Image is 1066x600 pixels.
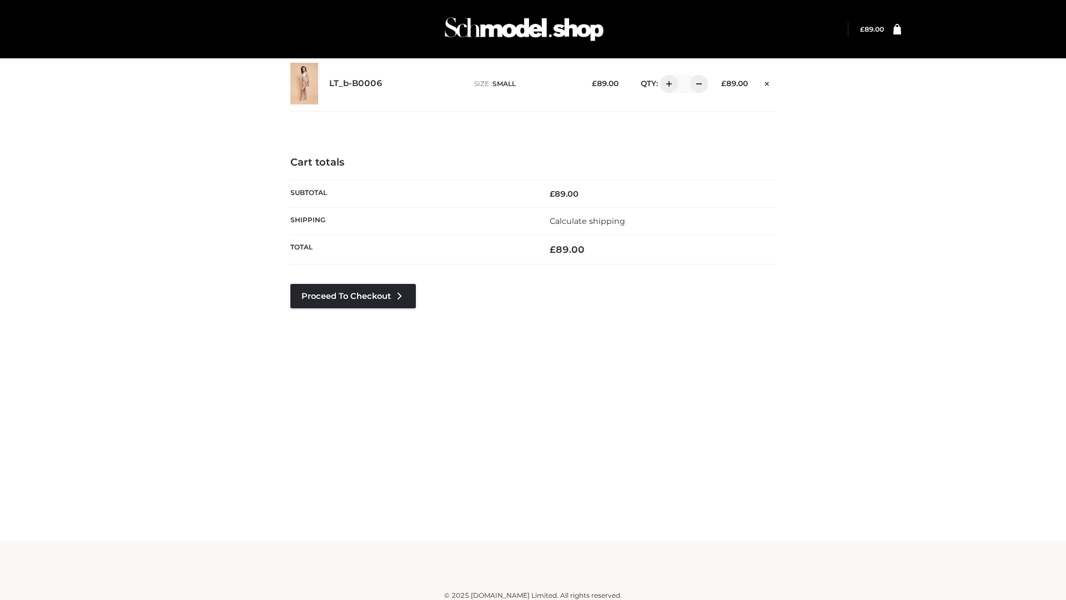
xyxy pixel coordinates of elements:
div: QTY: [630,75,704,93]
h4: Cart totals [290,157,776,169]
a: Proceed to Checkout [290,284,416,308]
span: £ [550,189,555,199]
th: Total [290,235,533,264]
img: Schmodel Admin 964 [441,7,607,51]
bdi: 89.00 [721,79,748,88]
bdi: 89.00 [550,244,585,255]
th: Shipping [290,207,533,234]
p: size : [474,79,575,89]
a: £89.00 [860,25,884,33]
a: Calculate shipping [550,216,625,226]
th: Subtotal [290,180,533,207]
span: £ [592,79,597,88]
span: £ [721,79,726,88]
span: £ [550,244,556,255]
a: LT_b-B0006 [329,78,383,89]
span: SMALL [492,79,516,88]
bdi: 89.00 [550,189,579,199]
bdi: 89.00 [592,79,619,88]
bdi: 89.00 [860,25,884,33]
span: £ [860,25,864,33]
img: LT_b-B0006 - SMALL [290,63,318,104]
a: Remove this item [759,75,776,89]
